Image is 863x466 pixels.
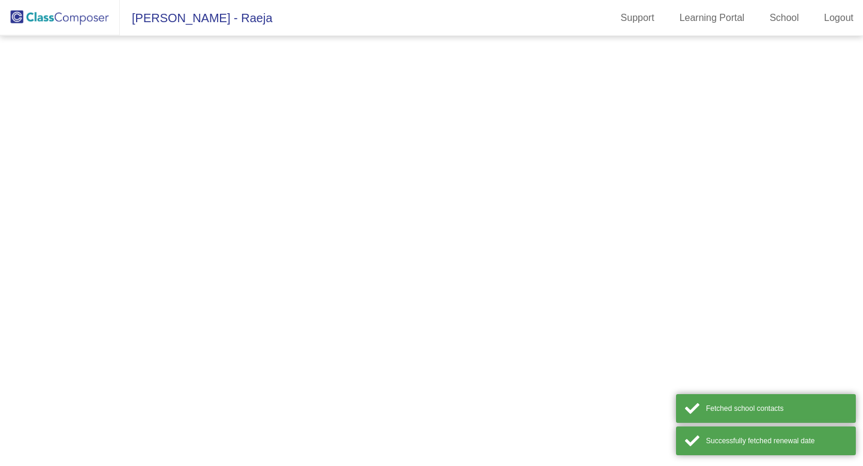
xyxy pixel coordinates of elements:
a: Learning Portal [670,8,755,28]
a: Support [611,8,664,28]
a: School [760,8,808,28]
span: [PERSON_NAME] - Raeja [120,8,273,28]
div: Successfully fetched renewal date [706,435,847,446]
a: Logout [814,8,863,28]
div: Fetched school contacts [706,403,847,414]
